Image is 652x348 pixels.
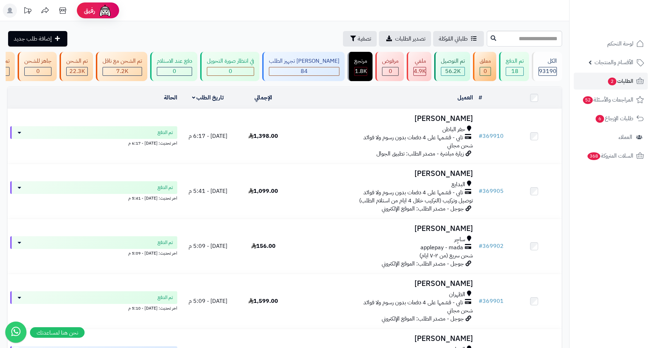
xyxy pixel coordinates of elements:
span: طلباتي المُوكلة [439,35,468,43]
div: تم الدفع [506,57,524,65]
span: 0 [173,67,176,75]
div: جاهز للشحن [24,57,51,65]
a: لوحة التحكم [574,35,648,52]
a: السلات المتروكة368 [574,147,648,164]
a: تاريخ الطلب [192,93,224,102]
a: العميل [457,93,473,102]
a: ملغي 4.9K [405,52,433,81]
div: اخر تحديث: [DATE] - 5:09 م [10,249,177,256]
span: تصفية [358,35,371,43]
span: # [479,297,482,305]
span: 22.3K [69,67,85,75]
span: العملاء [619,132,632,142]
span: [DATE] - 5:09 م [189,297,227,305]
a: #369905 [479,187,504,195]
span: تم الدفع [158,129,173,136]
a: معلق 0 [472,52,498,81]
span: 1,099.00 [248,187,278,195]
div: الكل [539,57,557,65]
span: [DATE] - 5:09 م [189,242,227,250]
div: 4929 [414,67,426,75]
div: 22312 [67,67,87,75]
span: الأقسام والمنتجات [595,57,633,67]
span: رفيق [84,6,95,15]
a: الكل93190 [530,52,564,81]
div: مرفوض [382,57,399,65]
div: 1771 [355,67,367,75]
a: [PERSON_NAME] تجهيز الطلب 84 [261,52,346,81]
span: تم الدفع [158,184,173,191]
a: مرتجع 1.8K [346,52,374,81]
img: logo-2.png [604,20,645,35]
span: توصيل وتركيب (التركيب خلال 4 ايام من استلام الطلب) [359,196,473,205]
a: تم الشحن مع ناقل 7.2K [94,52,149,81]
span: 0 [229,67,232,75]
a: #369901 [479,297,504,305]
span: 6 [596,115,604,123]
div: 7223 [103,67,142,75]
h3: [PERSON_NAME] [294,115,473,123]
a: في انتظار صورة التحويل 0 [199,52,261,81]
span: تم الدفع [158,294,173,301]
div: 0 [25,67,51,75]
div: تم الشحن [66,57,88,65]
span: شحن سريع (من ٢-٧ ايام) [419,251,473,260]
span: جوجل - مصدر الطلب: الموقع الإلكتروني [382,204,464,213]
a: تصدير الطلبات [379,31,431,47]
span: تابي - قسّمها على 4 دفعات بدون رسوم ولا فوائد [363,189,463,197]
div: تم التوصيل [441,57,465,65]
img: ai-face.png [98,4,112,18]
a: تم الدفع 18 [498,52,530,81]
h3: [PERSON_NAME] [294,280,473,288]
div: معلق [480,57,491,65]
a: جاهز للشحن 0 [16,52,58,81]
a: طلبات الإرجاع6 [574,110,648,127]
span: ساجِر [454,236,465,244]
div: اخر تحديث: [DATE] - 5:41 م [10,194,177,201]
div: 0 [157,67,192,75]
span: الظهران [449,291,465,299]
span: لوحة التحكم [607,39,633,49]
a: الطلبات2 [574,73,648,90]
a: الإجمالي [254,93,272,102]
span: شحن مجاني [447,306,473,315]
a: الحالة [164,93,177,102]
span: جوجل - مصدر الطلب: الموقع الإلكتروني [382,315,464,323]
div: 0 [382,67,398,75]
span: 368 [588,152,600,160]
a: طلباتي المُوكلة [433,31,484,47]
span: 18 [511,67,518,75]
span: # [479,132,482,140]
div: اخر تحديث: [DATE] - 6:17 م [10,139,177,146]
div: مرتجع [354,57,367,65]
div: 0 [207,67,254,75]
a: إضافة طلب جديد [8,31,67,47]
div: 56171 [441,67,465,75]
div: 84 [269,67,339,75]
span: زيارة مباشرة - مصدر الطلب: تطبيق الجوال [376,149,464,158]
span: 7.2K [116,67,128,75]
a: تم الشحن 22.3K [58,52,94,81]
span: [DATE] - 6:17 م [189,132,227,140]
span: 4.9K [414,67,426,75]
div: [PERSON_NAME] تجهيز الطلب [269,57,339,65]
span: 0 [484,67,487,75]
h3: [PERSON_NAME] [294,170,473,178]
a: تم التوصيل 56.2K [433,52,472,81]
span: طلبات الإرجاع [595,114,633,123]
span: إضافة طلب جديد [14,35,52,43]
span: تصدير الطلبات [395,35,425,43]
span: 1,398.00 [248,132,278,140]
span: # [479,242,482,250]
h3: [PERSON_NAME] [294,335,473,343]
span: 156.00 [251,242,276,250]
a: #369902 [479,242,504,250]
div: 18 [506,67,523,75]
span: 0 [389,67,392,75]
span: 84 [301,67,308,75]
a: دفع عند الاستلام 0 [149,52,199,81]
span: الطلبات [607,76,633,86]
a: تحديثات المنصة [19,4,36,19]
span: 1,599.00 [248,297,278,305]
span: 52 [583,96,593,104]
